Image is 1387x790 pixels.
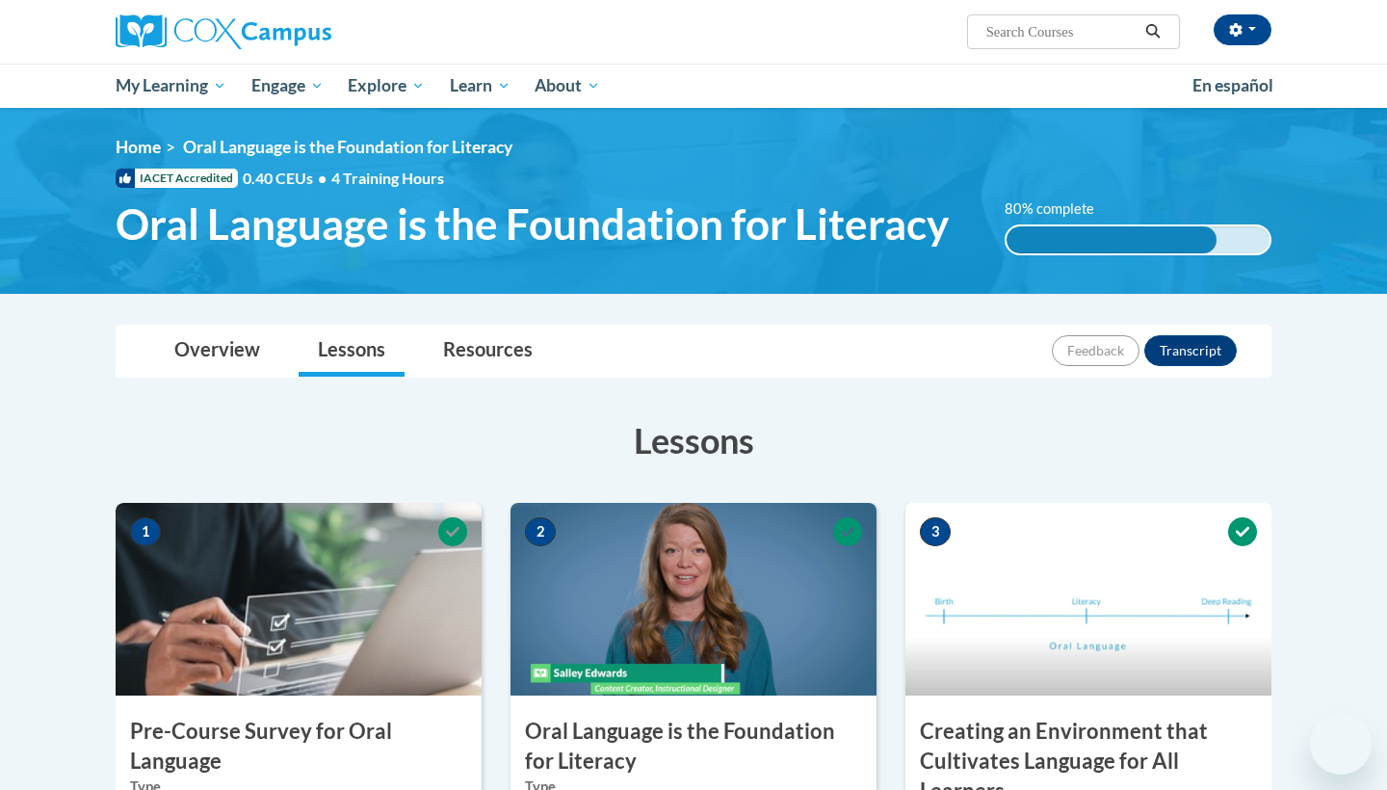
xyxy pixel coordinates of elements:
span: Learn [450,74,510,97]
span: 1 [130,517,161,546]
a: Lessons [299,326,405,377]
a: Engage [239,64,336,108]
a: My Learning [103,64,239,108]
span: IACET Accredited [116,169,238,188]
img: Course Image [905,503,1271,696]
div: Main menu [87,64,1300,108]
img: Course Image [510,503,877,696]
button: Account Settings [1214,14,1271,45]
button: Transcript [1144,335,1237,366]
span: • [318,169,327,187]
a: Learn [437,64,523,108]
iframe: Button to launch messaging window [1310,713,1372,775]
h3: Oral Language is the Foundation for Literacy [510,717,877,777]
a: Cox Campus [116,14,482,49]
span: 0.40 CEUs [243,168,331,189]
a: Overview [155,326,279,377]
span: Oral Language is the Foundation for Literacy [116,198,949,250]
span: 2 [525,517,556,546]
a: En español [1180,66,1286,106]
span: My Learning [116,74,226,97]
label: 80% complete [1005,198,1115,220]
div: 80% complete [1007,226,1217,253]
span: 3 [920,517,951,546]
button: Search [1138,20,1167,43]
a: Explore [335,64,437,108]
a: Home [116,137,161,157]
img: Course Image [116,503,482,696]
button: Feedback [1052,335,1139,366]
h3: Lessons [116,416,1271,464]
span: Explore [348,74,425,97]
img: Cox Campus [116,14,331,49]
a: Resources [424,326,552,377]
span: 4 Training Hours [331,169,444,187]
a: About [523,64,614,108]
h3: Pre-Course Survey for Oral Language [116,717,482,777]
span: Oral Language is the Foundation for Literacy [183,137,512,157]
input: Search Courses [984,20,1138,43]
span: En español [1192,75,1273,95]
span: Engage [251,74,324,97]
span: About [535,74,600,97]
